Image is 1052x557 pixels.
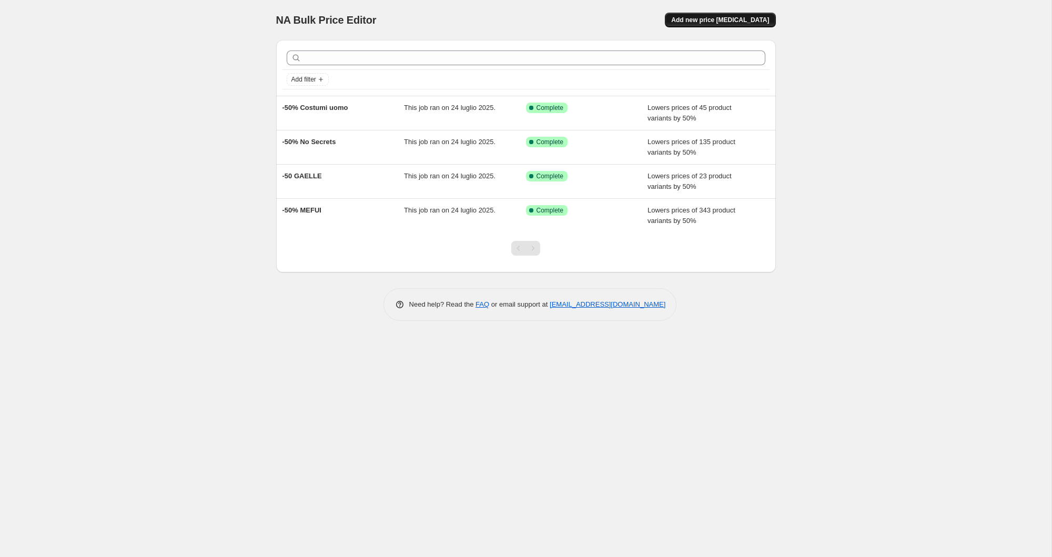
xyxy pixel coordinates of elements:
[537,206,563,215] span: Complete
[648,172,732,190] span: Lowers prices of 23 product variants by 50%
[537,104,563,112] span: Complete
[404,104,495,112] span: This job ran on 24 luglio 2025.
[282,172,322,180] span: -50 GAELLE
[404,138,495,146] span: This job ran on 24 luglio 2025.
[291,75,316,84] span: Add filter
[282,138,336,146] span: -50% No Secrets
[665,13,775,27] button: Add new price [MEDICAL_DATA]
[648,104,732,122] span: Lowers prices of 45 product variants by 50%
[404,172,495,180] span: This job ran on 24 luglio 2025.
[671,16,769,24] span: Add new price [MEDICAL_DATA]
[276,14,377,26] span: NA Bulk Price Editor
[409,300,476,308] span: Need help? Read the
[404,206,495,214] span: This job ran on 24 luglio 2025.
[282,206,321,214] span: -50% MEFUI
[476,300,489,308] a: FAQ
[648,138,735,156] span: Lowers prices of 135 product variants by 50%
[550,300,665,308] a: [EMAIL_ADDRESS][DOMAIN_NAME]
[537,138,563,146] span: Complete
[282,104,348,112] span: -50% Costumi uomo
[287,73,329,86] button: Add filter
[489,300,550,308] span: or email support at
[537,172,563,180] span: Complete
[648,206,735,225] span: Lowers prices of 343 product variants by 50%
[511,241,540,256] nav: Pagination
